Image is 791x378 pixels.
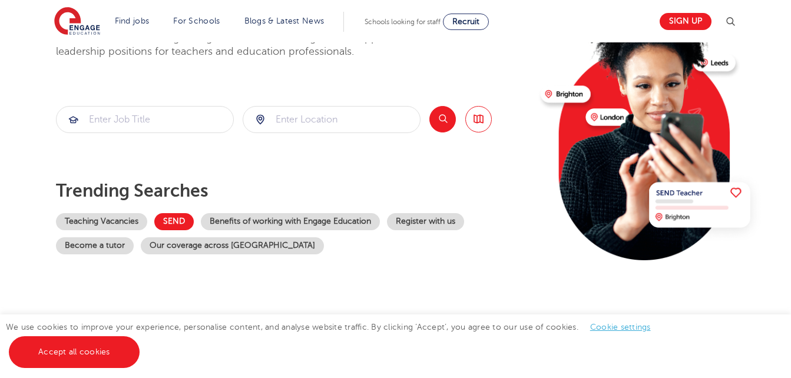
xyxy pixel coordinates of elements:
span: We use cookies to improve your experience, personalise content, and analyse website traffic. By c... [6,323,663,356]
a: Sign up [660,13,711,30]
a: Accept all cookies [9,336,140,368]
p: Trending searches [56,180,531,201]
a: Recruit [443,14,489,30]
a: Teaching Vacancies [56,213,147,230]
a: Blogs & Latest News [244,16,325,25]
div: Submit [243,106,421,133]
a: Find jobs [115,16,150,25]
a: Our coverage across [GEOGRAPHIC_DATA] [141,237,324,254]
span: Schools looking for staff [365,18,441,26]
div: Submit [56,106,234,133]
span: Recruit [452,17,479,26]
img: Engage Education [54,7,100,37]
a: Become a tutor [56,237,134,254]
a: Cookie settings [590,323,651,331]
button: Search [429,106,456,132]
input: Submit [243,107,420,132]
p: Welcome to the fastest-growing database of teaching, SEND, support and leadership positions for t... [56,31,445,59]
a: SEND [154,213,194,230]
input: Submit [57,107,233,132]
a: Benefits of working with Engage Education [201,213,380,230]
a: For Schools [173,16,220,25]
a: Register with us [387,213,464,230]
